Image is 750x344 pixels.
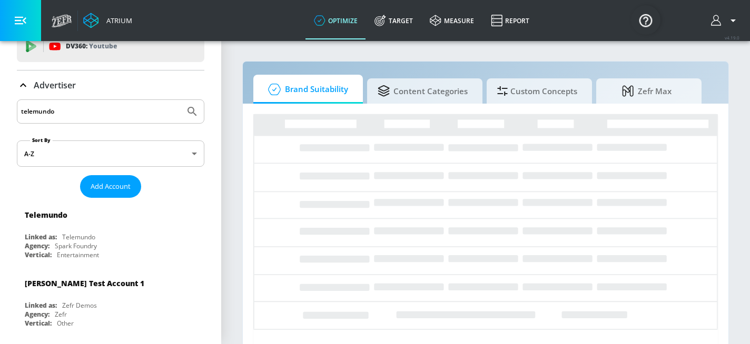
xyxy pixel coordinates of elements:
div: [PERSON_NAME] Test Account 1Linked as:Zefr DemosAgency:ZefrVertical:Other [17,270,204,330]
div: Telemundo [25,210,67,220]
div: Entertainment [57,250,99,259]
button: Submit Search [181,100,204,123]
p: DV360: [66,41,117,52]
a: Report [482,2,538,39]
p: Advertiser [34,79,76,91]
div: Vertical: [25,250,52,259]
div: DV360: Youtube [17,31,204,62]
div: Atrium [102,16,132,25]
div: Agency: [25,241,50,250]
div: A-Z [17,140,204,167]
span: Zefr Max [607,78,687,104]
div: Advertiser [17,70,204,100]
a: Atrium [83,13,132,28]
div: Zefr [55,310,67,319]
span: Custom Concepts [497,78,577,104]
p: Youtube [89,41,117,52]
span: Content Categories [378,78,468,104]
div: Agency: [25,310,50,319]
div: Linked as: [25,232,57,241]
div: TelemundoLinked as:TelemundoAgency:Spark FoundryVertical:Entertainment [17,202,204,262]
span: v 4.19.0 [725,35,739,41]
div: Linked as: [25,301,57,310]
label: Sort By [30,137,53,144]
div: Telemundo [62,232,95,241]
div: Other [57,319,74,328]
div: [PERSON_NAME] Test Account 1 [25,278,144,288]
span: Add Account [91,180,131,193]
span: Brand Suitability [264,77,348,102]
div: Spark Foundry [55,241,97,250]
input: Search by name [21,105,181,118]
a: measure [421,2,482,39]
a: optimize [305,2,366,39]
div: Vertical: [25,319,52,328]
button: Open Resource Center [631,5,660,35]
div: Zefr Demos [62,301,97,310]
button: Add Account [80,175,141,198]
a: Target [366,2,421,39]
